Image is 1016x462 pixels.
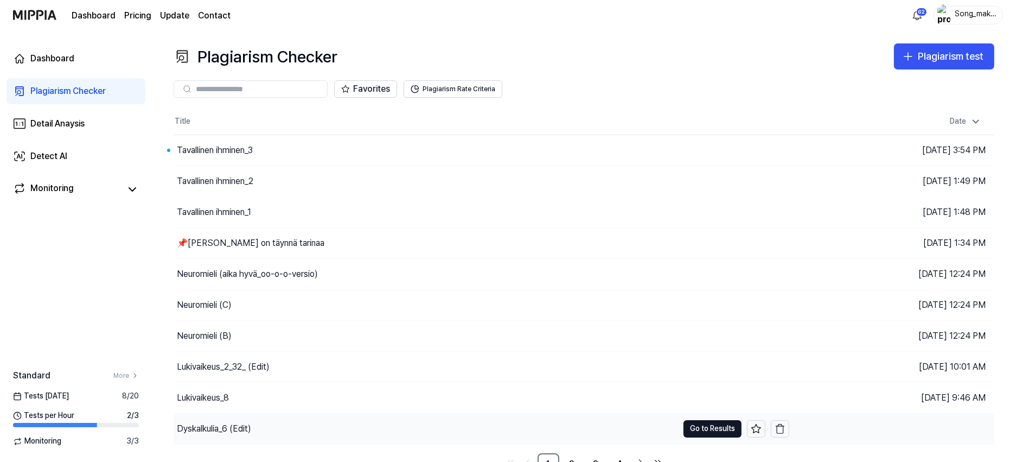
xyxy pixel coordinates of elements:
[789,351,994,382] td: [DATE] 10:01 AM
[954,9,996,21] div: Song_maker_44
[198,9,231,22] a: Contact
[30,52,74,65] div: Dashboard
[122,391,139,402] span: 8 / 20
[113,371,139,381] a: More
[934,6,1003,24] button: profileSong_maker_44
[177,330,232,343] div: Neuromieli (B)
[7,78,145,104] a: Plagiarism Checker
[683,420,742,438] button: Go to Results
[789,289,994,320] td: [DATE] 12:24 PM
[177,175,253,188] div: Tavallinen ihminen_2
[13,369,50,382] span: Standard
[789,227,994,258] td: [DATE] 1:34 PM
[789,258,994,289] td: [DATE] 12:24 PM
[7,111,145,137] a: Detail Anaysis
[7,143,145,169] a: Detect AI
[937,4,950,26] img: profile
[894,43,994,69] button: Plagiarism test
[13,410,74,421] span: Tests per Hour
[30,85,106,98] div: Plagiarism Checker
[789,320,994,351] td: [DATE] 12:24 PM
[30,117,85,130] div: Detail Anaysis
[789,382,994,413] td: [DATE] 9:46 AM
[911,9,924,22] img: 알림
[177,391,229,404] div: Lukivaikeus_8
[789,166,994,197] td: [DATE] 1:49 PM
[918,49,983,65] div: Plagiarism test
[7,46,145,72] a: Dashboard
[13,436,61,447] span: Monitoring
[177,360,270,374] div: Lukivaikeus_2_32_ (Edit)
[177,144,253,157] div: Tavallinen ihminen_3
[124,9,151,22] button: Pricing
[909,7,926,24] button: 알림62
[30,182,74,197] div: Monitoring
[177,206,251,219] div: Tavallinen ihminen_1
[945,113,986,130] div: Date
[127,410,139,421] span: 2 / 3
[13,391,69,402] span: Tests [DATE]
[177,237,324,250] div: 📌[PERSON_NAME] on täynnä tarinaa
[174,43,337,69] div: Plagiarism Checker
[30,150,67,163] div: Detect AI
[404,80,502,98] button: Plagiarism Rate Criteria
[334,80,397,98] button: Favorites
[13,182,122,197] a: Monitoring
[126,436,139,447] span: 3 / 3
[72,9,116,22] a: Dashboard
[177,422,251,435] div: Dyskalkulia_6 (Edit)
[916,8,927,16] div: 62
[789,135,994,166] td: [DATE] 3:54 PM
[789,197,994,227] td: [DATE] 1:48 PM
[177,299,232,312] div: Neuromieli (C)
[789,413,994,444] td: [DATE] 9:39 AM
[174,109,789,135] th: Title
[177,268,318,281] div: Neuromieli (aika hyvä_oo-o-o-versio)
[160,9,189,22] a: Update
